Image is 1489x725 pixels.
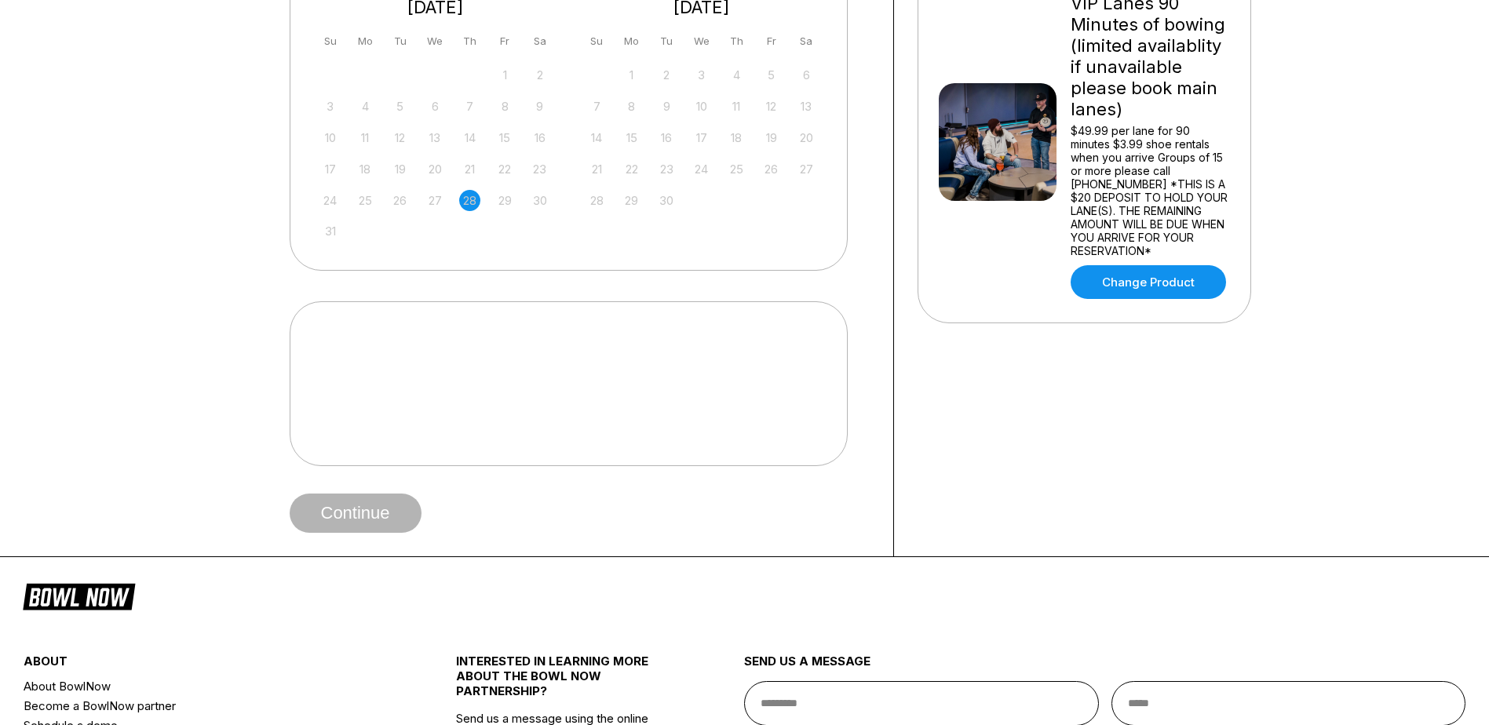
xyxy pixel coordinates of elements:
[389,127,411,148] div: Not available Tuesday, August 12th, 2025
[24,654,384,676] div: about
[529,127,550,148] div: Not available Saturday, August 16th, 2025
[621,127,642,148] div: Not available Monday, September 15th, 2025
[656,190,677,211] div: Not available Tuesday, September 30th, 2025
[796,158,817,180] div: Not available Saturday, September 27th, 2025
[319,190,341,211] div: Not available Sunday, August 24th, 2025
[656,96,677,117] div: Not available Tuesday, September 9th, 2025
[586,158,608,180] div: Not available Sunday, September 21st, 2025
[456,654,673,711] div: INTERESTED IN LEARNING MORE ABOUT THE BOWL NOW PARTNERSHIP?
[796,96,817,117] div: Not available Saturday, September 13th, 2025
[761,127,782,148] div: Not available Friday, September 19th, 2025
[529,190,550,211] div: Not available Saturday, August 30th, 2025
[425,127,446,148] div: Not available Wednesday, August 13th, 2025
[691,64,712,86] div: Not available Wednesday, September 3rd, 2025
[761,64,782,86] div: Not available Friday, September 5th, 2025
[389,158,411,180] div: Not available Tuesday, August 19th, 2025
[495,96,516,117] div: Not available Friday, August 8th, 2025
[459,96,480,117] div: Not available Thursday, August 7th, 2025
[796,31,817,52] div: Sa
[726,64,747,86] div: Not available Thursday, September 4th, 2025
[355,96,376,117] div: Not available Monday, August 4th, 2025
[355,158,376,180] div: Not available Monday, August 18th, 2025
[459,190,480,211] div: Not available Thursday, August 28th, 2025
[459,127,480,148] div: Not available Thursday, August 14th, 2025
[319,220,341,242] div: Not available Sunday, August 31st, 2025
[389,96,411,117] div: Not available Tuesday, August 5th, 2025
[495,158,516,180] div: Not available Friday, August 22nd, 2025
[529,96,550,117] div: Not available Saturday, August 9th, 2025
[796,127,817,148] div: Not available Saturday, September 20th, 2025
[586,190,608,211] div: Not available Sunday, September 28th, 2025
[495,64,516,86] div: Not available Friday, August 1st, 2025
[761,158,782,180] div: Not available Friday, September 26th, 2025
[495,127,516,148] div: Not available Friday, August 15th, 2025
[425,190,446,211] div: Not available Wednesday, August 27th, 2025
[796,64,817,86] div: Not available Saturday, September 6th, 2025
[1071,265,1226,299] a: Change Product
[621,190,642,211] div: Not available Monday, September 29th, 2025
[621,158,642,180] div: Not available Monday, September 22nd, 2025
[726,96,747,117] div: Not available Thursday, September 11th, 2025
[425,158,446,180] div: Not available Wednesday, August 20th, 2025
[744,654,1465,681] div: send us a message
[24,696,384,716] a: Become a BowlNow partner
[459,31,480,52] div: Th
[621,31,642,52] div: Mo
[425,96,446,117] div: Not available Wednesday, August 6th, 2025
[529,64,550,86] div: Not available Saturday, August 2nd, 2025
[691,127,712,148] div: Not available Wednesday, September 17th, 2025
[761,96,782,117] div: Not available Friday, September 12th, 2025
[691,31,712,52] div: We
[621,64,642,86] div: Not available Monday, September 1st, 2025
[389,190,411,211] div: Not available Tuesday, August 26th, 2025
[495,190,516,211] div: Not available Friday, August 29th, 2025
[761,31,782,52] div: Fr
[726,127,747,148] div: Not available Thursday, September 18th, 2025
[656,127,677,148] div: Not available Tuesday, September 16th, 2025
[584,63,819,211] div: month 2025-09
[1071,124,1230,257] div: $49.99 per lane for 90 minutes $3.99 shoe rentals when you arrive Groups of 15 or more please cal...
[621,96,642,117] div: Not available Monday, September 8th, 2025
[726,31,747,52] div: Th
[691,158,712,180] div: Not available Wednesday, September 24th, 2025
[355,127,376,148] div: Not available Monday, August 11th, 2025
[586,127,608,148] div: Not available Sunday, September 14th, 2025
[529,158,550,180] div: Not available Saturday, August 23rd, 2025
[939,83,1057,201] img: VIP Lanes 90 Minutes of bowing (limited availablity if unavailable please book main lanes)
[319,127,341,148] div: Not available Sunday, August 10th, 2025
[389,31,411,52] div: Tu
[726,158,747,180] div: Not available Thursday, September 25th, 2025
[355,190,376,211] div: Not available Monday, August 25th, 2025
[656,31,677,52] div: Tu
[691,96,712,117] div: Not available Wednesday, September 10th, 2025
[529,31,550,52] div: Sa
[586,96,608,117] div: Not available Sunday, September 7th, 2025
[319,96,341,117] div: Not available Sunday, August 3rd, 2025
[355,31,376,52] div: Mo
[319,158,341,180] div: Not available Sunday, August 17th, 2025
[318,63,553,242] div: month 2025-08
[425,31,446,52] div: We
[656,158,677,180] div: Not available Tuesday, September 23rd, 2025
[319,31,341,52] div: Su
[24,676,384,696] a: About BowlNow
[656,64,677,86] div: Not available Tuesday, September 2nd, 2025
[586,31,608,52] div: Su
[459,158,480,180] div: Not available Thursday, August 21st, 2025
[495,31,516,52] div: Fr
